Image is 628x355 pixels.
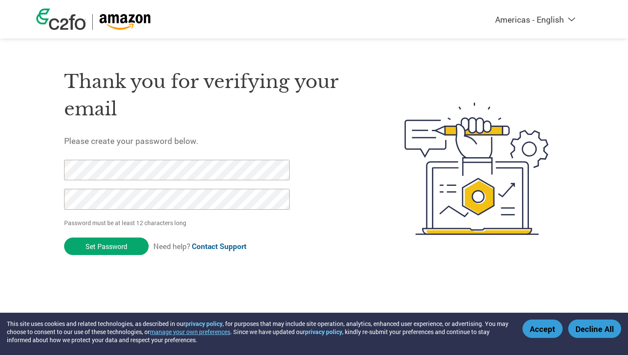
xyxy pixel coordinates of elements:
img: c2fo logo [36,9,86,30]
div: This site uses cookies and related technologies, as described in our , for purposes that may incl... [7,320,510,344]
img: Amazon [99,14,151,30]
button: Decline All [568,320,621,338]
img: create-password [389,56,564,282]
h1: Thank you for verifying your email [64,68,364,123]
button: Accept [522,320,563,338]
a: privacy policy [185,320,223,328]
input: Set Password [64,238,149,255]
a: privacy policy [305,328,342,336]
button: manage your own preferences [150,328,230,336]
h5: Please create your password below. [64,135,364,146]
a: Contact Support [192,241,247,251]
p: Password must be at least 12 characters long [64,218,292,227]
span: Need help? [153,241,247,251]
